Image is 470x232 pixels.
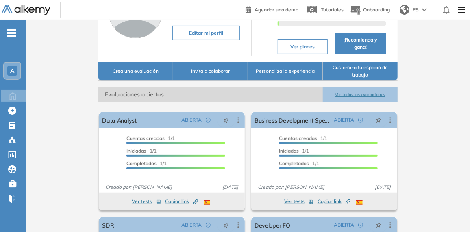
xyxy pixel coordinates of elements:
[206,118,211,123] span: check-circle
[335,33,386,54] button: ¡Recomienda y gana!
[279,148,309,154] span: 1/1
[126,148,146,154] span: Iniciadas
[363,7,390,13] span: Onboarding
[334,116,354,124] span: ABIERTA
[132,197,161,206] button: Ver tests
[279,160,319,166] span: 1/1
[206,223,211,228] span: check-circle
[255,112,331,128] a: Business Development Specialist
[102,184,175,191] span: Creado por: [PERSON_NAME]
[126,160,167,166] span: 1/1
[102,112,137,128] a: Data Analyst
[279,135,317,141] span: Cuentas creadas
[219,184,242,191] span: [DATE]
[173,62,248,81] button: Invita a colaborar
[323,62,398,81] button: Customiza tu espacio de trabajo
[321,7,344,13] span: Tutoriales
[217,114,235,127] button: pushpin
[370,219,387,232] button: pushpin
[323,87,398,102] button: Ver todas las evaluaciones
[372,184,394,191] span: [DATE]
[98,62,173,81] button: Crea una evaluación
[400,5,409,15] img: world
[279,160,309,166] span: Completados
[422,8,427,11] img: arrow
[278,39,327,54] button: Ver planes
[356,200,363,205] img: ESP
[284,197,313,206] button: Ver tests
[2,5,50,15] img: Logo
[172,26,240,40] button: Editar mi perfil
[358,223,363,228] span: check-circle
[126,135,165,141] span: Cuentas creadas
[455,2,468,18] img: Menu
[165,198,198,205] span: Copiar link
[318,198,350,205] span: Copiar link
[334,221,354,229] span: ABIERTA
[358,118,363,123] span: check-circle
[217,219,235,232] button: pushpin
[279,148,299,154] span: Iniciadas
[246,4,298,14] a: Agendar una demo
[248,62,323,81] button: Personaliza la experiencia
[413,6,419,13] span: ES
[126,160,157,166] span: Completados
[376,222,381,228] span: pushpin
[181,221,202,229] span: ABIERTA
[376,117,381,123] span: pushpin
[223,117,229,123] span: pushpin
[181,116,202,124] span: ABIERTA
[279,135,327,141] span: 1/1
[10,68,14,74] span: A
[318,197,350,206] button: Copiar link
[7,32,16,34] i: -
[165,197,198,206] button: Copiar link
[255,7,298,13] span: Agendar una demo
[370,114,387,127] button: pushpin
[126,135,175,141] span: 1/1
[350,1,390,19] button: Onboarding
[98,87,323,102] span: Evaluaciones abiertas
[255,184,328,191] span: Creado por: [PERSON_NAME]
[204,200,210,205] img: ESP
[126,148,157,154] span: 1/1
[223,222,229,228] span: pushpin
